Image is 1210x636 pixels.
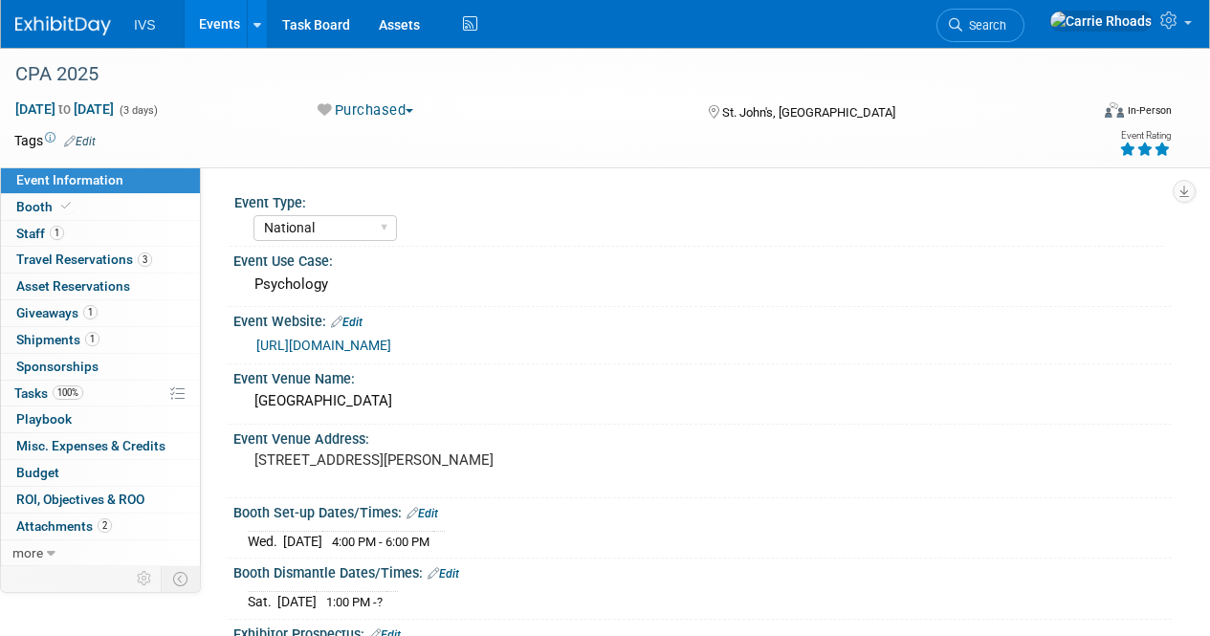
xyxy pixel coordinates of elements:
[428,567,459,581] a: Edit
[16,492,144,507] span: ROI, Objectives & ROO
[233,498,1172,523] div: Booth Set-up Dates/Times:
[233,425,1172,449] div: Event Venue Address:
[283,531,322,551] td: [DATE]
[311,100,421,121] button: Purchased
[134,17,156,33] span: IVS
[233,364,1172,388] div: Event Venue Name:
[16,411,72,427] span: Playbook
[1,300,200,326] a: Giveaways1
[1119,131,1171,141] div: Event Rating
[85,332,99,346] span: 1
[16,305,98,320] span: Giveaways
[1049,11,1153,32] img: Carrie Rhoads
[61,201,71,211] i: Booth reservation complete
[14,385,83,401] span: Tasks
[50,226,64,240] span: 1
[256,338,391,353] a: [URL][DOMAIN_NAME]
[138,252,152,267] span: 3
[233,559,1172,583] div: Booth Dismantle Dates/Times:
[962,18,1006,33] span: Search
[16,359,99,374] span: Sponsorships
[16,438,165,453] span: Misc. Expenses & Credits
[1,540,200,566] a: more
[16,252,152,267] span: Travel Reservations
[233,247,1172,271] div: Event Use Case:
[331,316,363,329] a: Edit
[234,188,1163,212] div: Event Type:
[1105,102,1124,118] img: Format-Inperson.png
[118,104,158,117] span: (3 days)
[1,274,200,299] a: Asset Reservations
[248,591,277,611] td: Sat.
[722,105,895,120] span: St. John's, [GEOGRAPHIC_DATA]
[248,531,283,551] td: Wed.
[248,270,1157,299] div: Psychology
[1127,103,1172,118] div: In-Person
[332,535,429,549] span: 4:00 PM - 6:00 PM
[15,16,111,35] img: ExhibitDay
[377,595,383,609] span: ?
[16,172,123,187] span: Event Information
[254,451,604,469] pre: [STREET_ADDRESS][PERSON_NAME]
[1,514,200,539] a: Attachments2
[16,226,64,241] span: Staff
[1,354,200,380] a: Sponsorships
[1002,99,1172,128] div: Event Format
[233,307,1172,332] div: Event Website:
[14,100,115,118] span: [DATE] [DATE]
[16,199,75,214] span: Booth
[83,305,98,319] span: 1
[1,487,200,513] a: ROI, Objectives & ROO
[1,221,200,247] a: Staff1
[16,465,59,480] span: Budget
[9,57,1073,92] div: CPA 2025
[1,381,200,406] a: Tasks100%
[55,101,74,117] span: to
[16,332,99,347] span: Shipments
[248,386,1157,416] div: [GEOGRAPHIC_DATA]
[1,433,200,459] a: Misc. Expenses & Credits
[1,167,200,193] a: Event Information
[14,131,96,150] td: Tags
[1,406,200,432] a: Playbook
[277,591,317,611] td: [DATE]
[936,9,1024,42] a: Search
[1,460,200,486] a: Budget
[128,566,162,591] td: Personalize Event Tab Strip
[1,247,200,273] a: Travel Reservations3
[1,327,200,353] a: Shipments1
[326,595,383,609] span: 1:00 PM -
[53,385,83,400] span: 100%
[98,518,112,533] span: 2
[162,566,201,591] td: Toggle Event Tabs
[16,518,112,534] span: Attachments
[64,135,96,148] a: Edit
[16,278,130,294] span: Asset Reservations
[12,545,43,560] span: more
[1,194,200,220] a: Booth
[407,507,438,520] a: Edit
